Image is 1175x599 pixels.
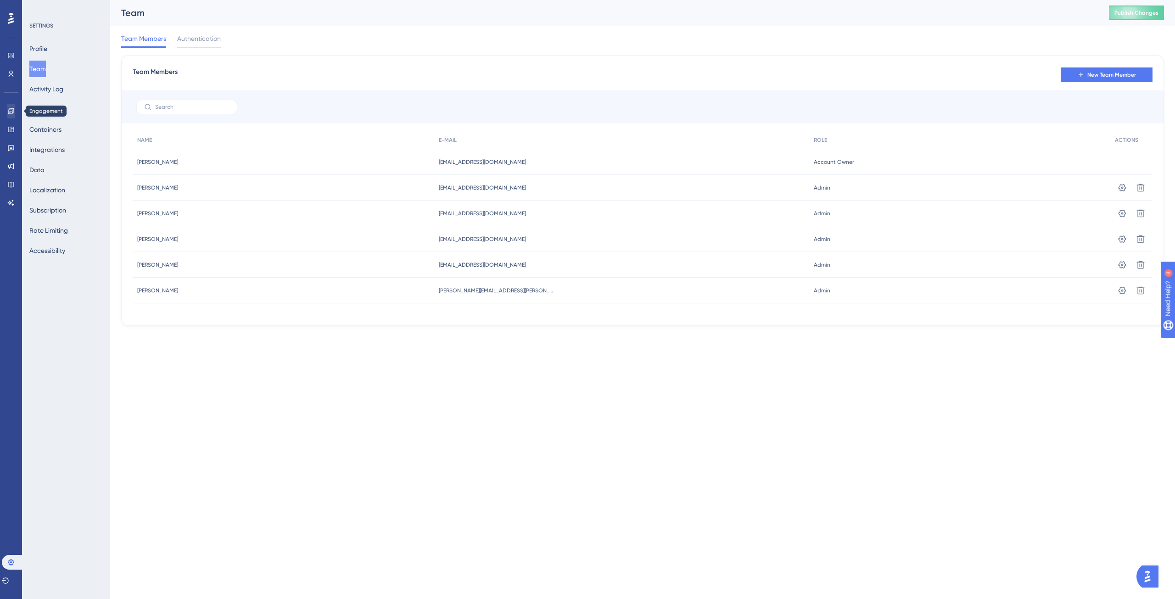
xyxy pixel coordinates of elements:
[1061,67,1153,82] button: New Team Member
[29,222,68,239] button: Rate Limiting
[29,182,65,198] button: Localization
[814,261,830,269] span: Admin
[29,40,47,57] button: Profile
[137,261,178,269] span: [PERSON_NAME]
[814,184,830,191] span: Admin
[137,158,178,166] span: [PERSON_NAME]
[29,101,62,118] button: Installation
[1136,563,1164,590] iframe: UserGuiding AI Assistant Launcher
[137,235,178,243] span: [PERSON_NAME]
[814,136,827,144] span: ROLE
[29,162,45,178] button: Data
[814,287,830,294] span: Admin
[137,184,178,191] span: [PERSON_NAME]
[133,67,178,83] span: Team Members
[439,287,554,294] span: [PERSON_NAME][EMAIL_ADDRESS][PERSON_NAME][DOMAIN_NAME]
[439,136,457,144] span: E-MAIL
[22,2,57,13] span: Need Help?
[64,5,67,12] div: 4
[439,235,526,243] span: [EMAIL_ADDRESS][DOMAIN_NAME]
[155,104,229,110] input: Search
[439,184,526,191] span: [EMAIL_ADDRESS][DOMAIN_NAME]
[439,210,526,217] span: [EMAIL_ADDRESS][DOMAIN_NAME]
[814,210,830,217] span: Admin
[439,158,526,166] span: [EMAIL_ADDRESS][DOMAIN_NAME]
[29,242,65,259] button: Accessibility
[1087,71,1136,78] span: New Team Member
[1114,9,1158,17] span: Publish Changes
[814,235,830,243] span: Admin
[29,61,46,77] button: Team
[137,210,178,217] span: [PERSON_NAME]
[29,202,66,218] button: Subscription
[177,33,221,44] span: Authentication
[814,158,854,166] span: Account Owner
[121,6,1086,19] div: Team
[1109,6,1164,20] button: Publish Changes
[137,136,152,144] span: NAME
[137,287,178,294] span: [PERSON_NAME]
[439,261,526,269] span: [EMAIL_ADDRESS][DOMAIN_NAME]
[1115,136,1138,144] span: ACTIONS
[29,121,62,138] button: Containers
[29,141,65,158] button: Integrations
[29,22,104,29] div: SETTINGS
[29,81,63,97] button: Activity Log
[121,33,166,44] span: Team Members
